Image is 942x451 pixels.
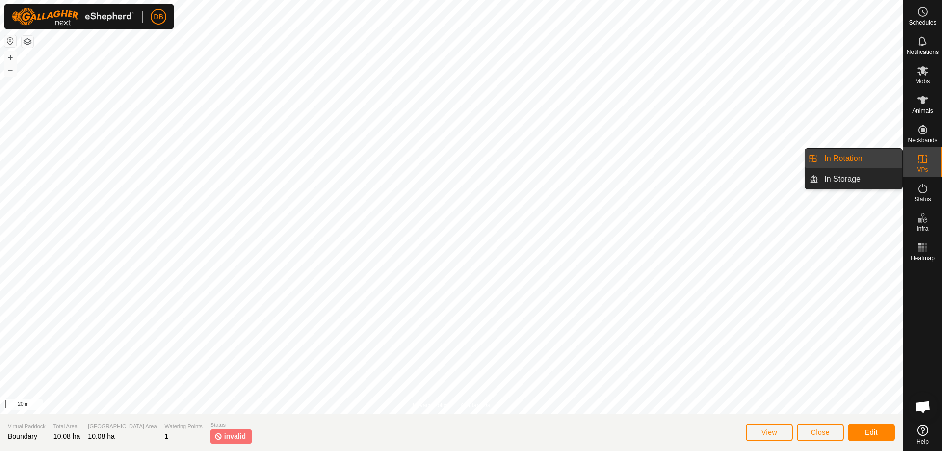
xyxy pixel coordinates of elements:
span: Total Area [53,423,80,431]
a: Privacy Policy [413,401,449,410]
span: Boundary [8,432,37,440]
li: In Storage [805,169,902,189]
a: Open chat [908,392,938,422]
button: Map Layers [22,36,33,48]
button: Edit [848,424,895,441]
button: Close [797,424,844,441]
span: In Storage [824,173,861,185]
li: In Rotation [805,149,902,168]
span: Schedules [909,20,936,26]
span: Infra [916,226,928,232]
span: Heatmap [911,255,935,261]
a: In Rotation [818,149,902,168]
span: Help [916,439,929,445]
span: 10.08 ha [53,432,80,440]
span: Status [210,421,252,429]
a: In Storage [818,169,902,189]
a: Contact Us [461,401,490,410]
button: – [4,64,16,76]
span: Close [811,428,830,436]
span: [GEOGRAPHIC_DATA] Area [88,423,157,431]
img: Gallagher Logo [12,8,134,26]
span: Status [914,196,931,202]
span: 1 [165,432,169,440]
span: View [761,428,777,436]
a: Help [903,421,942,449]
span: VPs [917,167,928,173]
button: + [4,52,16,63]
span: Watering Points [165,423,203,431]
span: Edit [865,428,878,436]
button: Reset Map [4,35,16,47]
button: View [746,424,793,441]
span: Neckbands [908,137,937,143]
span: Mobs [916,79,930,84]
span: Animals [912,108,933,114]
span: Virtual Paddock [8,423,46,431]
span: Notifications [907,49,939,55]
span: DB [154,12,163,22]
span: In Rotation [824,153,862,164]
span: invalid [224,431,246,442]
img: invalid [214,431,222,442]
span: 10.08 ha [88,432,115,440]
